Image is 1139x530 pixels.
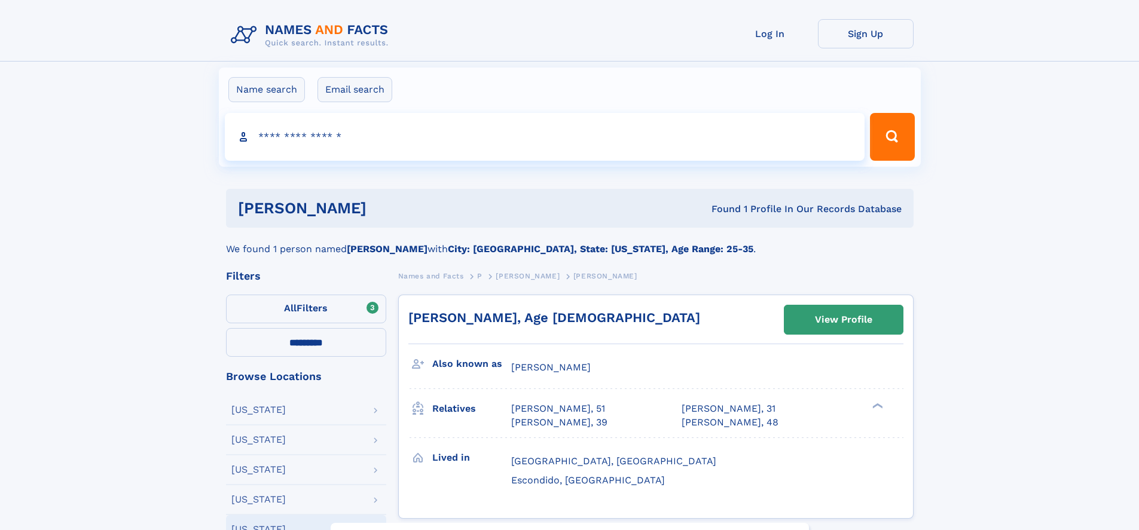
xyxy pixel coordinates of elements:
[477,268,483,283] a: P
[818,19,914,48] a: Sign Up
[225,113,865,161] input: search input
[784,305,903,334] a: View Profile
[869,402,884,410] div: ❯
[228,77,305,102] label: Name search
[682,402,775,415] a: [PERSON_NAME], 31
[682,416,778,429] a: [PERSON_NAME], 48
[238,201,539,216] h1: [PERSON_NAME]
[226,295,386,323] label: Filters
[226,228,914,256] div: We found 1 person named with .
[496,272,560,280] span: [PERSON_NAME]
[398,268,464,283] a: Names and Facts
[511,474,665,486] span: Escondido, [GEOGRAPHIC_DATA]
[231,435,286,445] div: [US_STATE]
[432,448,511,468] h3: Lived in
[496,268,560,283] a: [PERSON_NAME]
[317,77,392,102] label: Email search
[539,203,902,216] div: Found 1 Profile In Our Records Database
[226,371,386,382] div: Browse Locations
[722,19,818,48] a: Log In
[870,113,914,161] button: Search Button
[511,455,716,467] span: [GEOGRAPHIC_DATA], [GEOGRAPHIC_DATA]
[511,416,607,429] a: [PERSON_NAME], 39
[226,271,386,281] div: Filters
[231,495,286,504] div: [US_STATE]
[231,405,286,415] div: [US_STATE]
[284,302,297,314] span: All
[347,243,427,255] b: [PERSON_NAME]
[226,19,398,51] img: Logo Names and Facts
[815,306,872,333] div: View Profile
[477,272,483,280] span: P
[511,402,605,415] a: [PERSON_NAME], 51
[432,399,511,419] h3: Relatives
[448,243,753,255] b: City: [GEOGRAPHIC_DATA], State: [US_STATE], Age Range: 25-35
[408,310,700,325] a: [PERSON_NAME], Age [DEMOGRAPHIC_DATA]
[231,465,286,474] div: [US_STATE]
[573,272,637,280] span: [PERSON_NAME]
[511,361,591,373] span: [PERSON_NAME]
[432,354,511,374] h3: Also known as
